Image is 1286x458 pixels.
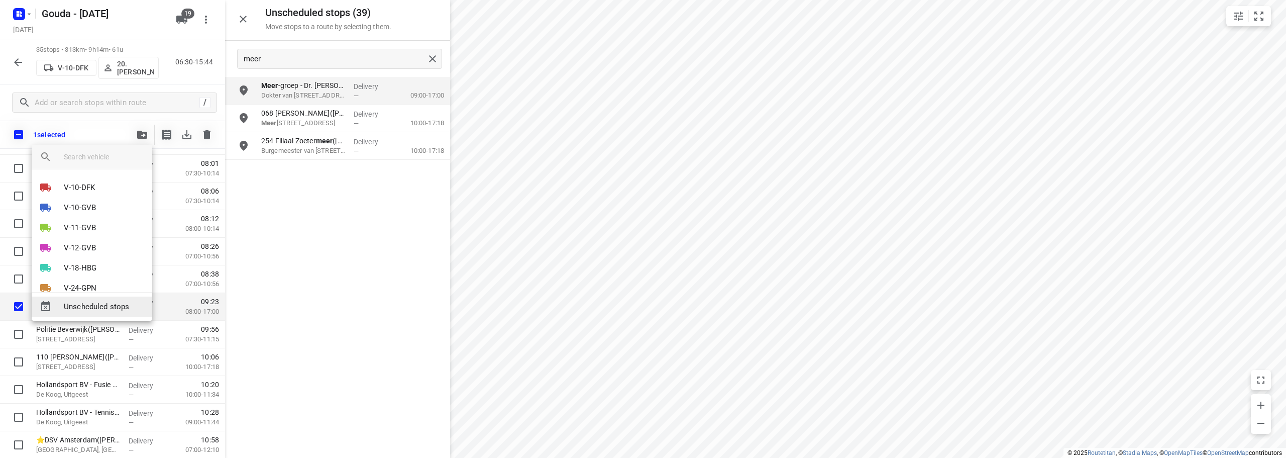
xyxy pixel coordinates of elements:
li: V-11-GVB [32,218,152,238]
div: Search [32,145,64,169]
p: V-12-GVB [64,242,96,254]
input: search vehicle [64,149,144,164]
p: V-18-HBG [64,262,96,274]
li: V-10-GVB [32,198,152,218]
p: V-10-GVB [64,202,96,214]
p: V-10-DFK [64,182,95,194]
p: V-11-GVB [64,222,96,234]
li: V-12-GVB [32,238,152,258]
div: Unscheduled stops [32,297,152,317]
p: V-24-GPN [64,283,96,294]
li: V-18-HBG [32,258,152,278]
li: V-24-GPN [32,278,152,298]
span: Unscheduled stops [64,301,144,313]
li: V-10-DFK [32,177,152,198]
